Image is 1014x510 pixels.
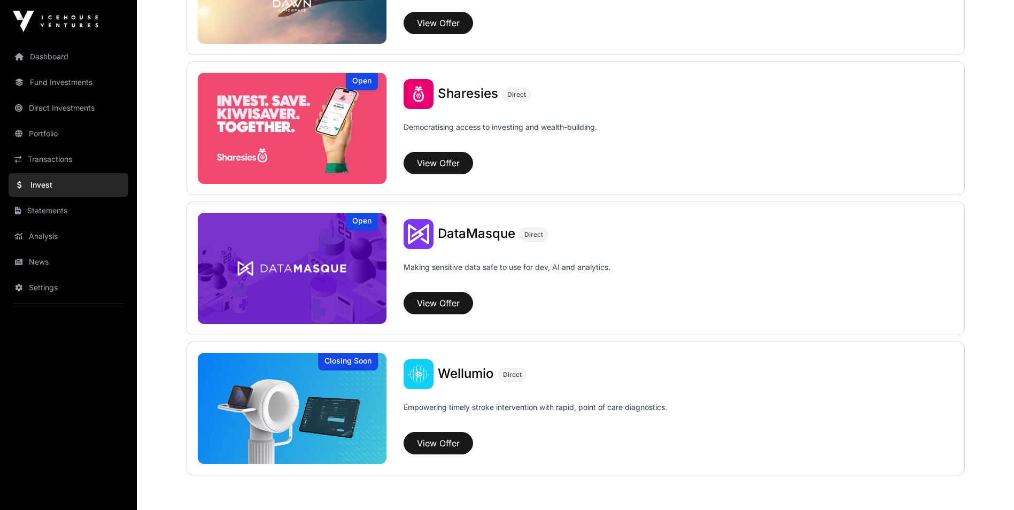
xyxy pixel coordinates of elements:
[198,213,387,324] img: DataMasque
[404,402,667,428] p: Empowering timely stroke intervention with rapid, point of care diagnostics.
[503,370,522,379] span: Direct
[198,353,387,464] a: WellumioClosing Soon
[438,226,515,241] span: DataMasque
[9,173,128,197] a: Invest
[404,292,473,314] button: View Offer
[198,73,387,184] a: SharesiesOpen
[318,353,378,370] div: Closing Soon
[9,71,128,94] a: Fund Investments
[9,250,128,274] a: News
[9,45,128,68] a: Dashboard
[404,432,473,454] button: View Offer
[9,225,128,248] a: Analysis
[9,148,128,171] a: Transactions
[198,73,387,184] img: Sharesies
[404,262,610,288] p: Making sensitive data safe to use for dev, AI and analytics.
[13,11,98,32] img: Icehouse Ventures Logo
[9,96,128,120] a: Direct Investments
[346,73,378,90] div: Open
[9,199,128,222] a: Statements
[507,90,526,99] span: Direct
[404,12,473,34] button: View Offer
[524,230,543,239] span: Direct
[438,366,494,381] span: Wellumio
[198,353,387,464] img: Wellumio
[961,459,1014,510] iframe: Chat Widget
[404,122,597,148] p: Democratising access to investing and wealth-building.
[9,276,128,299] a: Settings
[438,227,515,241] a: DataMasque
[346,213,378,230] div: Open
[404,359,434,389] img: Wellumio
[438,86,498,101] span: Sharesies
[438,87,498,101] a: Sharesies
[404,219,434,249] img: DataMasque
[9,122,128,145] a: Portfolio
[198,213,387,324] a: DataMasqueOpen
[438,367,494,381] a: Wellumio
[404,79,434,109] img: Sharesies
[404,152,473,174] button: View Offer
